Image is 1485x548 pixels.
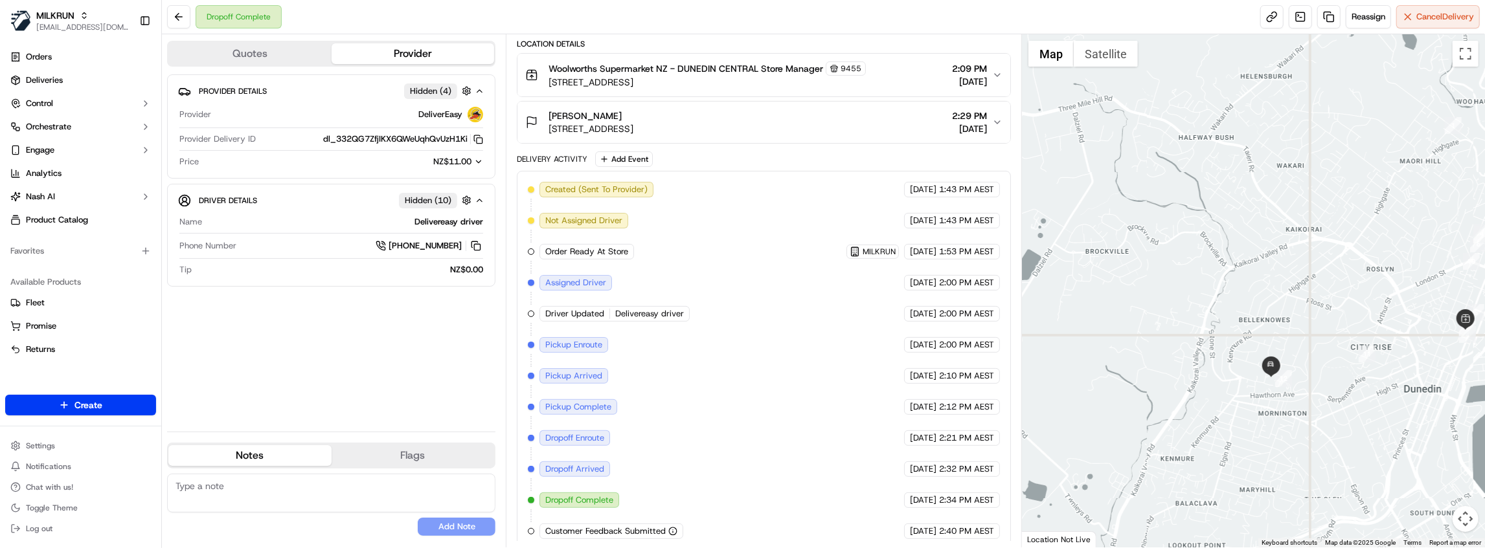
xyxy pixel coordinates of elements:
button: Toggle Theme [5,499,156,517]
button: Hidden (10) [399,192,475,208]
div: Available Products [5,272,156,292]
span: Provider Delivery ID [179,133,256,145]
span: Woolworths Supermarket NZ - DUNEDIN CENTRAL Store Manager [549,62,823,75]
span: 2:12 PM AEST [939,401,994,413]
button: Hidden (4) [404,83,475,99]
span: NZ$11.00 [433,156,471,167]
button: CancelDelivery [1396,5,1480,28]
div: 6 [1468,304,1484,321]
span: Pickup Arrived [545,370,602,382]
button: Woolworths Supermarket NZ - DUNEDIN CENTRAL Store Manager9455[STREET_ADDRESS]2:09 PM[DATE] [517,54,1010,96]
a: Report a map error [1429,539,1481,546]
span: Map data ©2025 Google [1325,539,1396,546]
span: [DATE] [910,215,936,226]
button: Create [5,395,156,415]
button: [PERSON_NAME][STREET_ADDRESS]2:29 PM[DATE] [517,102,1010,143]
button: Notifications [5,457,156,476]
span: Provider [179,109,211,120]
a: Open this area in Google Maps (opens a new window) [1025,531,1068,547]
span: Created (Sent To Provider) [545,184,648,195]
span: [DATE] [910,401,936,413]
span: Reassign [1352,11,1385,23]
span: Pickup Complete [545,401,611,413]
span: Orchestrate [26,121,71,133]
img: MILKRUN [10,10,31,31]
span: 9455 [841,63,861,74]
span: Product Catalog [26,214,88,226]
span: 2:00 PM AEST [939,277,994,289]
button: Flags [332,445,495,466]
span: Dropoff Arrived [545,463,604,475]
span: Chat with us! [26,482,73,492]
button: Returns [5,339,156,360]
span: Not Assigned Driver [545,215,622,226]
span: Customer Feedback Submitted [545,525,666,537]
span: [DATE] [910,246,936,258]
span: Nash AI [26,191,55,203]
span: 1:43 PM AEST [939,184,994,195]
button: Fleet [5,292,156,313]
span: 2:29 PM [952,109,987,122]
span: Price [179,156,199,168]
button: [EMAIL_ADDRESS][DOMAIN_NAME] [36,22,129,32]
button: Chat with us! [5,478,156,496]
span: Orders [26,51,52,63]
div: Location Not Live [1022,531,1096,547]
span: [STREET_ADDRESS] [549,76,866,89]
span: Fleet [26,297,45,309]
button: MILKRUN [36,9,74,22]
span: Order Ready At Store [545,246,628,258]
span: Tip [179,264,192,276]
button: Keyboard shortcuts [1262,538,1317,547]
span: 2:21 PM AEST [939,432,994,444]
span: Settings [26,441,55,451]
img: delivereasy_logo.png [468,107,483,122]
span: 1:53 PM AEST [939,246,994,258]
button: Nash AI [5,186,156,207]
button: dl_332QG7ZfjIKX6QWeUqhQvUzH1Ki [323,133,483,145]
a: [PHONE_NUMBER] [376,239,483,253]
button: Settings [5,437,156,455]
a: Returns [10,344,151,355]
button: Provider DetailsHidden (4) [178,80,484,102]
span: 2:34 PM AEST [939,494,994,506]
span: Delivereasy driver [615,308,684,320]
a: Orders [5,47,156,67]
span: Toggle Theme [26,503,78,513]
div: Location Details [517,39,1011,49]
span: Hidden ( 10 ) [405,195,451,206]
div: NZ$0.00 [197,264,483,276]
button: NZ$11.00 [369,156,483,168]
a: Promise [10,320,151,332]
span: Assigned Driver [545,277,606,289]
span: DeliverEasy [418,109,462,120]
span: Driver Details [199,195,257,206]
button: Driver DetailsHidden (10) [178,190,484,211]
button: Notes [168,445,332,466]
span: 2:40 PM AEST [939,525,994,537]
span: [DATE] [910,525,936,537]
a: Fleet [10,297,151,309]
button: Engage [5,140,156,160]
button: MILKRUNMILKRUN[EMAIL_ADDRESS][DOMAIN_NAME] [5,5,134,36]
img: Google [1025,531,1068,547]
button: Map camera controls [1453,506,1479,532]
button: Promise [5,316,156,336]
div: 12 [1275,370,1292,387]
button: Show satellite imagery [1074,41,1138,67]
span: Dropoff Complete [545,494,613,506]
a: Terms (opens in new tab) [1403,539,1422,546]
button: Toggle fullscreen view [1453,41,1479,67]
span: 1:43 PM AEST [939,215,994,226]
div: Delivereasy driver [207,216,483,228]
span: [DATE] [910,277,936,289]
span: [DATE] [952,122,987,135]
span: Log out [26,523,52,534]
span: Name [179,216,202,228]
div: 11 [1359,345,1376,362]
div: 10 [1463,253,1480,270]
a: Product Catalog [5,210,156,230]
span: [DATE] [910,432,936,444]
button: Control [5,93,156,114]
span: Analytics [26,168,62,179]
